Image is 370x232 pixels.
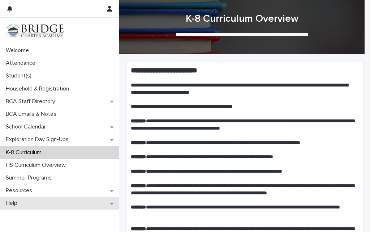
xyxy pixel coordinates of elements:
p: HS Curriculum Overview [3,162,72,169]
p: Help [3,200,23,207]
p: Attendance [3,60,41,67]
p: Exploration Day Sign-Ups [3,136,74,143]
p: K-8 Curriculum [3,149,47,156]
p: BCA Staff Directory [3,98,61,105]
p: Resources [3,187,38,194]
img: V1C1m3IdTEidaUdm9Hs0 [6,24,64,38]
h1: K-8 Curriculum Overview [126,13,357,25]
p: BCA Emails & Notes [3,111,62,118]
p: School Calendar [3,123,52,130]
p: Welcome [3,47,35,54]
p: Student(s) [3,72,37,79]
p: Household & Registration [3,85,75,92]
p: Summer Programs [3,174,57,181]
